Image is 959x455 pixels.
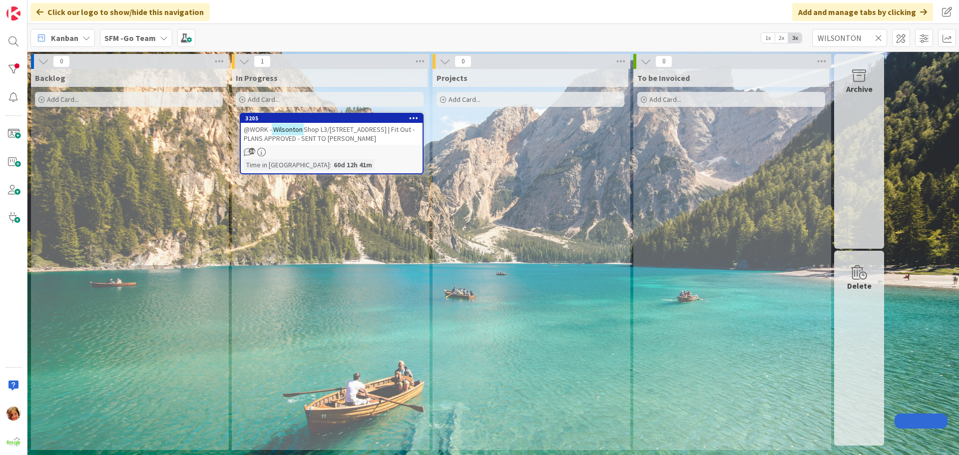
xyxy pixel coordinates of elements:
span: Add Card... [449,95,480,104]
input: Quick Filter... [812,29,887,47]
img: avatar [6,435,20,449]
div: Delete [847,280,872,292]
span: Shop L3/[STREET_ADDRESS] | Fit Out - PLANS APPROVED - SENT TO [PERSON_NAME] [244,125,415,143]
span: Add Card... [649,95,681,104]
div: Archive [846,83,873,95]
div: 3205@WORK -WilsontonShop L3/[STREET_ADDRESS] | Fit Out - PLANS APPROVED - SENT TO [PERSON_NAME] [241,114,423,145]
img: KD [6,407,20,421]
span: @WORK - [244,125,272,134]
span: In Progress [236,73,278,83]
span: Backlog [35,73,65,83]
span: 0 [655,55,672,67]
div: 60d 12h 41m [331,159,375,170]
b: SFM -Go Team [104,33,156,43]
span: 1 [254,55,271,67]
span: 0 [53,55,70,67]
a: 3205@WORK -WilsontonShop L3/[STREET_ADDRESS] | Fit Out - PLANS APPROVED - SENT TO [PERSON_NAME]Ti... [240,113,424,174]
mark: Wilsonton [272,123,304,135]
span: Add Card... [248,95,280,104]
div: 3205 [241,114,423,123]
span: Add Card... [47,95,79,104]
span: Projects [437,73,468,83]
span: : [330,159,331,170]
div: 3205 [245,115,423,122]
span: 0 [455,55,472,67]
span: Kanban [51,32,78,44]
span: 1x [761,33,775,43]
span: 3x [788,33,802,43]
div: Click our logo to show/hide this navigation [30,3,210,21]
img: Visit kanbanzone.com [6,6,20,20]
span: 36 [249,148,255,154]
div: Time in [GEOGRAPHIC_DATA] [244,159,330,170]
div: Add and manage tabs by clicking [792,3,933,21]
span: 2x [775,33,788,43]
span: To be Invoiced [637,73,690,83]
